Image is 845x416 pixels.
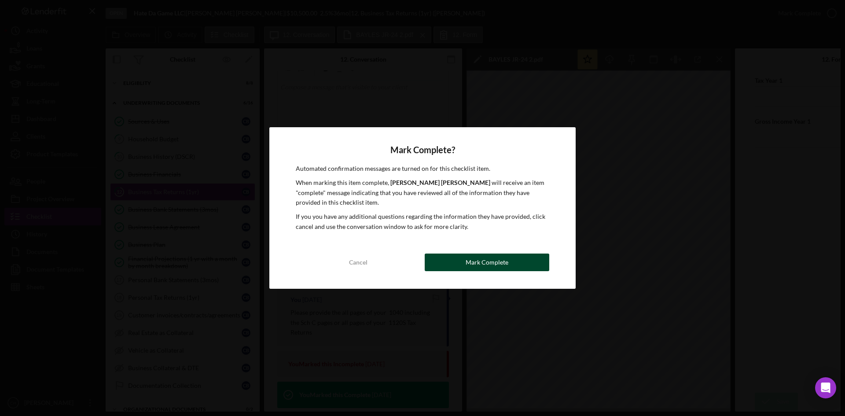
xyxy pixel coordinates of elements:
[296,164,549,173] p: Automated confirmation messages are turned on for this checklist item.
[296,145,549,155] h4: Mark Complete?
[296,178,549,207] p: When marking this item complete, will receive an item "complete" message indicating that you have...
[296,254,420,271] button: Cancel
[425,254,549,271] button: Mark Complete
[349,254,367,271] div: Cancel
[296,212,549,232] p: If you you have any additional questions regarding the information they have provided, click canc...
[390,179,490,186] b: [PERSON_NAME] [PERSON_NAME]
[815,377,836,398] div: Open Intercom Messenger
[466,254,508,271] div: Mark Complete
